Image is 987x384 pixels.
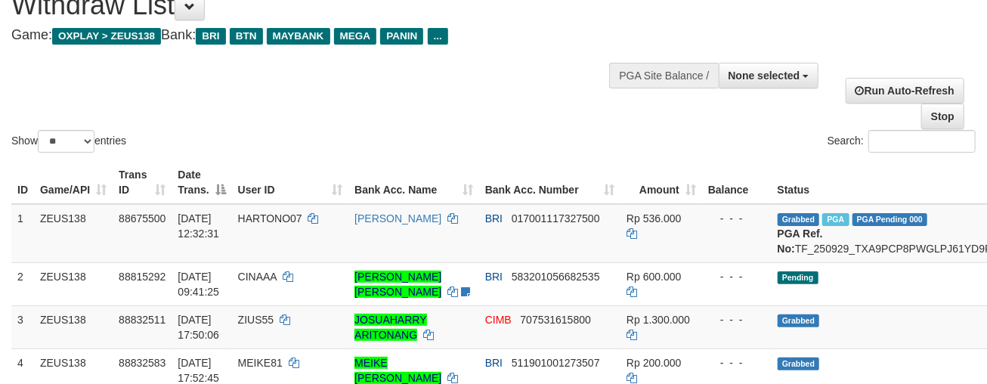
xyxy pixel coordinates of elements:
div: PGA Site Balance / [609,63,718,88]
span: 88815292 [119,271,166,283]
span: Grabbed [778,314,820,327]
b: PGA Ref. No: [778,228,823,255]
td: ZEUS138 [34,305,113,348]
label: Show entries [11,130,126,153]
input: Search: [868,130,976,153]
span: HARTONO07 [238,212,302,225]
a: JOSUAHARRY ARITONANG [354,314,426,341]
a: Run Auto-Refresh [846,78,964,104]
td: ZEUS138 [34,204,113,263]
div: - - - [708,269,766,284]
span: Rp 200.000 [627,357,681,369]
span: Copy 511901001273507 to clipboard [512,357,600,369]
div: - - - [708,312,766,327]
span: Rp 1.300.000 [627,314,690,326]
span: Grabbed [778,358,820,370]
span: Rp 536.000 [627,212,681,225]
a: [PERSON_NAME] [PERSON_NAME] [354,271,441,298]
td: ZEUS138 [34,262,113,305]
th: User ID: activate to sort column ascending [232,161,349,204]
span: [DATE] 17:52:45 [178,357,219,384]
button: None selected [719,63,819,88]
label: Search: [828,130,976,153]
span: [DATE] 12:32:31 [178,212,219,240]
span: 88832511 [119,314,166,326]
td: 3 [11,305,34,348]
th: Trans ID: activate to sort column ascending [113,161,172,204]
a: Stop [921,104,964,129]
th: Bank Acc. Number: activate to sort column ascending [479,161,620,204]
span: MEGA [334,28,377,45]
span: Copy 707531615800 to clipboard [521,314,591,326]
th: Bank Acc. Name: activate to sort column ascending [348,161,479,204]
span: Marked by aaftrukkakada [822,213,849,226]
span: 88675500 [119,212,166,225]
div: - - - [708,211,766,226]
th: Balance [702,161,772,204]
span: OXPLAY > ZEUS138 [52,28,161,45]
span: Rp 600.000 [627,271,681,283]
select: Showentries [38,130,94,153]
span: Grabbed [778,213,820,226]
th: ID [11,161,34,204]
span: BRI [196,28,225,45]
span: PGA Pending [852,213,928,226]
th: Amount: activate to sort column ascending [620,161,702,204]
span: Copy 017001117327500 to clipboard [512,212,600,225]
th: Game/API: activate to sort column ascending [34,161,113,204]
span: [DATE] 09:41:25 [178,271,219,298]
td: 1 [11,204,34,263]
span: BTN [230,28,263,45]
th: Date Trans.: activate to sort column descending [172,161,231,204]
span: MEIKE81 [238,357,283,369]
span: Copy 583201056682535 to clipboard [512,271,600,283]
span: ... [428,28,448,45]
span: BRI [485,271,503,283]
div: - - - [708,355,766,370]
span: CINAAA [238,271,277,283]
span: BRI [485,212,503,225]
h4: Game: Bank: [11,28,643,43]
span: [DATE] 17:50:06 [178,314,219,341]
span: CIMB [485,314,512,326]
span: BRI [485,357,503,369]
a: MEIKE [PERSON_NAME] [354,357,441,384]
td: 2 [11,262,34,305]
span: ZIUS55 [238,314,274,326]
span: 88832583 [119,357,166,369]
span: None selected [729,70,800,82]
a: [PERSON_NAME] [354,212,441,225]
span: Pending [778,271,818,284]
span: PANIN [380,28,423,45]
span: MAYBANK [267,28,330,45]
